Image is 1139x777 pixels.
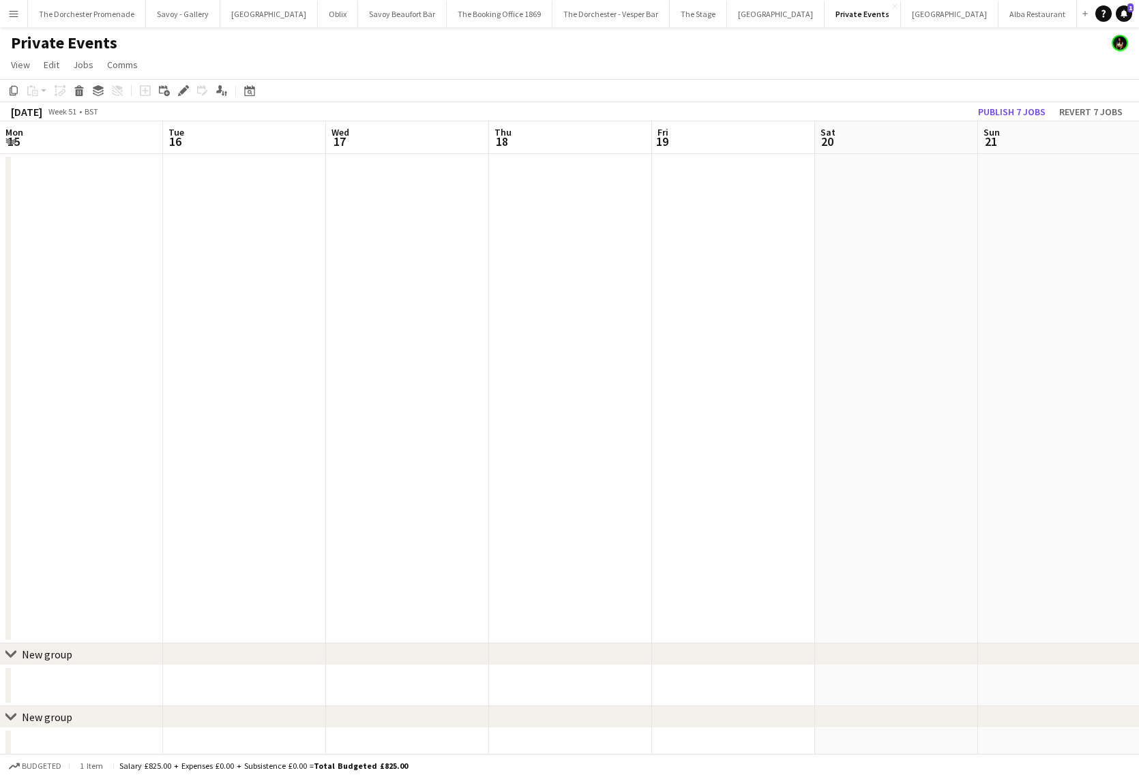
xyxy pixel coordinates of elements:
[1112,35,1128,51] app-user-avatar: Helena Debono
[5,126,23,138] span: Mon
[11,33,117,53] h1: Private Events
[901,1,999,27] button: [GEOGRAPHIC_DATA]
[22,647,72,661] div: New group
[492,134,512,149] span: 18
[68,56,99,74] a: Jobs
[331,126,349,138] span: Wed
[102,56,143,74] a: Comms
[820,126,835,138] span: Sat
[107,59,138,71] span: Comms
[727,1,825,27] button: [GEOGRAPHIC_DATA]
[983,126,1000,138] span: Sun
[670,1,727,27] button: The Stage
[22,710,72,724] div: New group
[73,59,93,71] span: Jobs
[85,106,98,117] div: BST
[146,1,220,27] button: Savoy - Gallery
[655,134,668,149] span: 19
[38,56,65,74] a: Edit
[818,134,835,149] span: 20
[999,1,1077,27] button: Alba Restaurant
[28,1,146,27] button: The Dorchester Promenade
[657,126,668,138] span: Fri
[5,56,35,74] a: View
[447,1,552,27] button: The Booking Office 1869
[1116,5,1132,22] a: 1
[166,134,184,149] span: 16
[314,761,408,771] span: Total Budgeted £825.00
[552,1,670,27] button: The Dorchester - Vesper Bar
[45,106,79,117] span: Week 51
[22,761,61,771] span: Budgeted
[358,1,447,27] button: Savoy Beaufort Bar
[3,134,23,149] span: 15
[329,134,349,149] span: 17
[981,134,1000,149] span: 21
[825,1,901,27] button: Private Events
[973,103,1051,121] button: Publish 7 jobs
[11,59,30,71] span: View
[44,59,59,71] span: Edit
[7,759,63,774] button: Budgeted
[494,126,512,138] span: Thu
[1054,103,1128,121] button: Revert 7 jobs
[119,761,408,771] div: Salary £825.00 + Expenses £0.00 + Subsistence £0.00 =
[11,105,42,119] div: [DATE]
[1127,3,1134,12] span: 1
[318,1,358,27] button: Oblix
[168,126,184,138] span: Tue
[220,1,318,27] button: [GEOGRAPHIC_DATA]
[75,761,108,771] span: 1 item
